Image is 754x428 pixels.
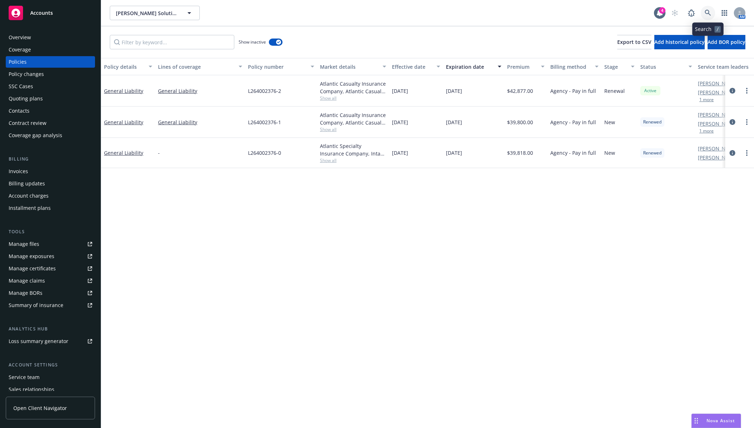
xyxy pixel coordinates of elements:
[698,111,738,118] a: [PERSON_NAME]
[728,118,737,126] a: circleInformation
[9,105,30,117] div: Contacts
[6,81,95,92] a: SSC Cases
[320,157,386,163] span: Show all
[6,384,95,395] a: Sales relationships
[392,87,408,95] span: [DATE]
[389,58,443,75] button: Effective date
[320,111,386,126] div: Atlantic Casualty Insurance Company, Atlantic Casualty Insurance Company, Amwins
[507,118,533,126] span: $39,800.00
[550,87,596,95] span: Agency - Pay in full
[110,35,234,49] input: Filter by keyword...
[728,86,737,95] a: circleInformation
[104,119,143,126] a: General Liability
[728,149,737,157] a: circleInformation
[104,63,144,71] div: Policy details
[9,263,56,274] div: Manage certificates
[547,58,601,75] button: Billing method
[9,117,46,129] div: Contract review
[9,81,33,92] div: SSC Cases
[158,149,160,157] span: -
[708,39,745,45] span: Add BOR policy
[6,251,95,262] a: Manage exposures
[446,149,462,157] span: [DATE]
[6,166,95,177] a: Invoices
[6,361,95,369] div: Account settings
[6,156,95,163] div: Billing
[9,130,62,141] div: Coverage gap analysis
[698,89,738,96] a: [PERSON_NAME]
[668,6,682,20] a: Start snowing
[6,202,95,214] a: Installment plans
[9,68,44,80] div: Policy changes
[446,63,493,71] div: Expiration date
[9,44,31,55] div: Coverage
[155,58,245,75] button: Lines of coverage
[742,118,751,126] a: more
[507,63,537,71] div: Premium
[698,120,738,127] a: [PERSON_NAME]
[6,263,95,274] a: Manage certificates
[104,149,143,156] a: General Liability
[9,178,45,189] div: Billing updates
[659,7,665,14] div: 4
[30,10,53,16] span: Accounts
[248,87,281,95] span: L264002376-2
[248,149,281,157] span: L264002376-0
[6,371,95,383] a: Service team
[617,35,651,49] button: Export to CSV
[698,154,738,161] a: [PERSON_NAME]
[239,39,266,45] span: Show inactive
[320,80,386,95] div: Atlantic Casualty Insurance Company, Atlantic Casualty Insurance Company, Amwins
[320,126,386,132] span: Show all
[637,58,695,75] button: Status
[158,118,242,126] a: General Liability
[708,35,745,49] button: Add BOR policy
[9,238,39,250] div: Manage files
[9,202,51,214] div: Installment plans
[446,87,462,95] span: [DATE]
[9,32,31,43] div: Overview
[6,178,95,189] a: Billing updates
[6,105,95,117] a: Contacts
[248,63,306,71] div: Policy number
[6,44,95,55] a: Coverage
[699,129,714,133] button: 1 more
[446,118,462,126] span: [DATE]
[101,58,155,75] button: Policy details
[443,58,504,75] button: Expiration date
[9,93,43,104] div: Quoting plans
[604,87,625,95] span: Renewal
[706,418,735,424] span: Nova Assist
[158,63,234,71] div: Lines of coverage
[643,119,662,125] span: Renewed
[742,149,751,157] a: more
[320,63,378,71] div: Market details
[550,149,596,157] span: Agency - Pay in full
[245,58,317,75] button: Policy number
[717,6,732,20] a: Switch app
[643,150,662,156] span: Renewed
[9,384,54,395] div: Sales relationships
[617,39,651,45] span: Export to CSV
[701,6,715,20] a: Search
[684,6,699,20] a: Report a Bug
[6,238,95,250] a: Manage files
[6,32,95,43] a: Overview
[742,86,751,95] a: more
[392,118,408,126] span: [DATE]
[9,287,42,299] div: Manage BORs
[604,118,615,126] span: New
[604,149,615,157] span: New
[6,228,95,235] div: Tools
[6,93,95,104] a: Quoting plans
[6,325,95,333] div: Analytics hub
[643,87,658,94] span: Active
[654,35,705,49] button: Add historical policy
[9,56,27,68] div: Policies
[6,130,95,141] a: Coverage gap analysis
[317,58,389,75] button: Market details
[392,149,408,157] span: [DATE]
[691,414,741,428] button: Nova Assist
[9,335,68,347] div: Loss summary generator
[6,335,95,347] a: Loss summary generator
